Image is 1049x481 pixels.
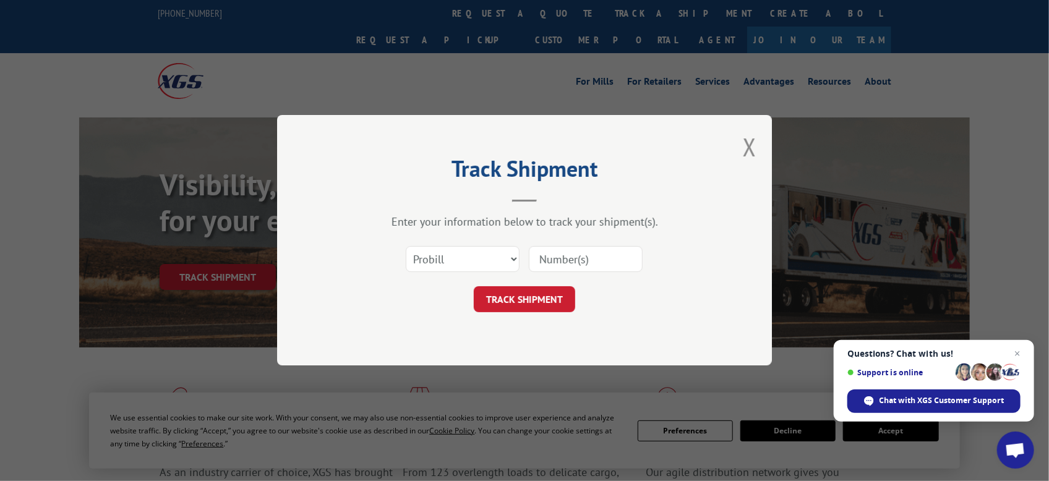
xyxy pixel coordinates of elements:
input: Number(s) [529,247,643,273]
button: TRACK SHIPMENT [474,287,575,313]
h2: Track Shipment [339,160,710,184]
a: Open chat [997,432,1034,469]
span: Support is online [847,368,951,377]
span: Chat with XGS Customer Support [847,389,1021,413]
button: Close modal [743,130,756,163]
span: Questions? Chat with us! [847,349,1021,359]
span: Chat with XGS Customer Support [880,395,1004,406]
div: Enter your information below to track your shipment(s). [339,215,710,229]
